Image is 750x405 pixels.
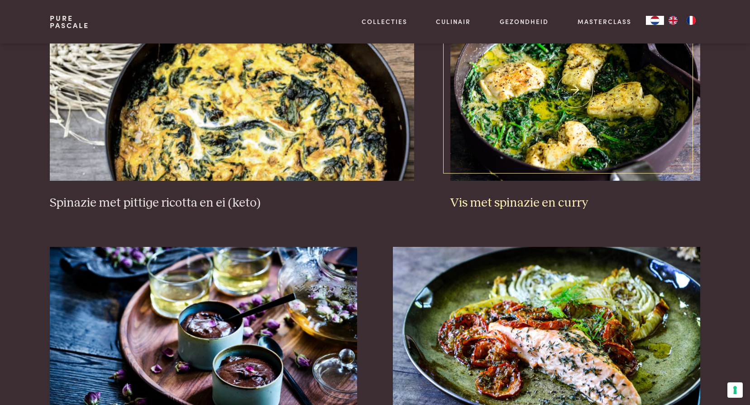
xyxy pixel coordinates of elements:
a: NL [646,16,664,25]
ul: Language list [664,16,700,25]
aside: Language selected: Nederlands [646,16,700,25]
a: Gezondheid [500,17,549,26]
a: EN [664,16,682,25]
a: FR [682,16,700,25]
h3: Vis met spinazie en curry [450,195,700,211]
a: Collecties [362,17,407,26]
a: Culinair [436,17,471,26]
h3: Spinazie met pittige ricotta en ei (keto) [50,195,414,211]
button: Uw voorkeuren voor toestemming voor trackingtechnologieën [727,382,743,398]
div: Language [646,16,664,25]
a: Masterclass [578,17,631,26]
a: PurePascale [50,14,89,29]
